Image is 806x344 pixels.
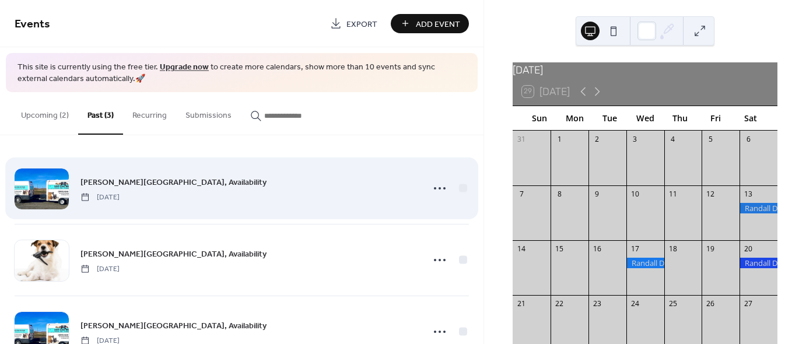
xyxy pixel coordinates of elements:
div: 6 [744,134,754,144]
div: 3 [630,134,640,144]
div: 2 [592,134,602,144]
div: 27 [744,299,754,308]
span: [PERSON_NAME][GEOGRAPHIC_DATA], Availability [80,248,267,260]
div: Sat [733,106,768,130]
span: Events [15,13,50,36]
a: [PERSON_NAME][GEOGRAPHIC_DATA], Availability [80,319,267,332]
div: Fri [698,106,733,130]
div: 17 [630,244,640,254]
span: Export [346,18,377,30]
div: 18 [668,244,678,254]
div: Wed [628,106,663,130]
div: 19 [706,244,716,254]
div: Randall Dog Park, Availability [740,258,777,268]
div: 11 [668,189,678,199]
button: Upcoming (2) [12,92,78,134]
span: Add Event [416,18,460,30]
div: 7 [517,189,527,199]
a: Export [321,14,386,33]
div: Mon [557,106,592,130]
div: 15 [555,244,565,254]
div: 8 [555,189,565,199]
button: Add Event [391,14,469,33]
div: Randall Dog Park, Availability [626,258,664,268]
div: 26 [706,299,716,308]
div: 24 [630,299,640,308]
a: [PERSON_NAME][GEOGRAPHIC_DATA], Availability [80,175,267,189]
div: 4 [668,134,678,144]
div: 25 [668,299,678,308]
div: Randall Dog Park, Availability [740,203,777,213]
a: Upgrade now [160,59,209,75]
div: 12 [706,189,716,199]
span: [PERSON_NAME][GEOGRAPHIC_DATA], Availability [80,320,267,332]
div: 13 [744,189,754,199]
div: 10 [630,189,640,199]
div: 14 [517,244,527,254]
button: Recurring [123,92,176,134]
div: 5 [706,134,716,144]
div: 1 [555,134,565,144]
div: 31 [517,134,527,144]
div: 9 [592,189,602,199]
div: Sun [522,106,557,130]
a: [PERSON_NAME][GEOGRAPHIC_DATA], Availability [80,247,267,261]
button: Submissions [176,92,241,134]
div: 22 [555,299,565,308]
span: [PERSON_NAME][GEOGRAPHIC_DATA], Availability [80,176,267,188]
span: [DATE] [80,192,120,202]
div: 16 [592,244,602,254]
div: 20 [744,244,754,254]
span: This site is currently using the free tier. to create more calendars, show more than 10 events an... [17,62,466,85]
span: [DATE] [80,264,120,274]
div: [DATE] [513,62,777,78]
div: 23 [592,299,602,308]
button: Past (3) [78,92,123,135]
div: Thu [663,106,698,130]
div: 21 [517,299,527,308]
div: Tue [593,106,628,130]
